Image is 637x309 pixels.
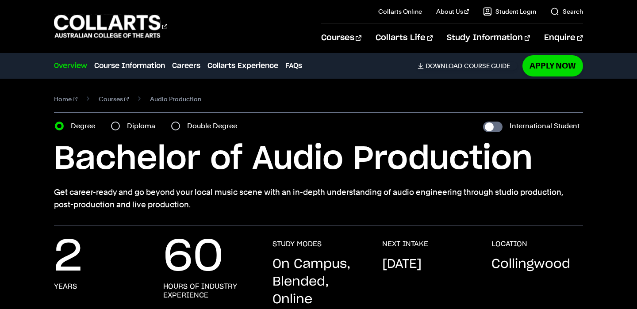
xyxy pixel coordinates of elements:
[54,186,583,211] p: Get career-ready and go beyond your local music scene with an in-depth understanding of audio eng...
[321,23,361,53] a: Courses
[54,14,167,39] div: Go to homepage
[54,282,77,291] h3: Years
[99,93,129,105] a: Courses
[447,23,530,53] a: Study Information
[426,62,462,70] span: Download
[483,7,536,16] a: Student Login
[94,61,165,71] a: Course Information
[522,55,583,76] a: Apply Now
[71,120,100,132] label: Degree
[207,61,278,71] a: Collarts Experience
[272,256,364,309] p: On Campus, Blended, Online
[54,240,82,275] p: 2
[172,61,200,71] a: Careers
[491,240,527,248] h3: LOCATION
[382,240,428,248] h3: NEXT INTAKE
[436,7,469,16] a: About Us
[272,240,322,248] h3: STUDY MODES
[150,93,201,105] span: Audio Production
[418,62,517,70] a: DownloadCourse Guide
[285,61,302,71] a: FAQs
[163,240,223,275] p: 60
[163,282,255,300] h3: Hours of Industry Experience
[376,23,433,53] a: Collarts Life
[54,139,583,179] h1: Bachelor of Audio Production
[54,61,87,71] a: Overview
[550,7,583,16] a: Search
[187,120,242,132] label: Double Degree
[544,23,583,53] a: Enquire
[378,7,422,16] a: Collarts Online
[382,256,422,273] p: [DATE]
[54,93,77,105] a: Home
[127,120,161,132] label: Diploma
[510,120,579,132] label: International Student
[491,256,570,273] p: Collingwood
